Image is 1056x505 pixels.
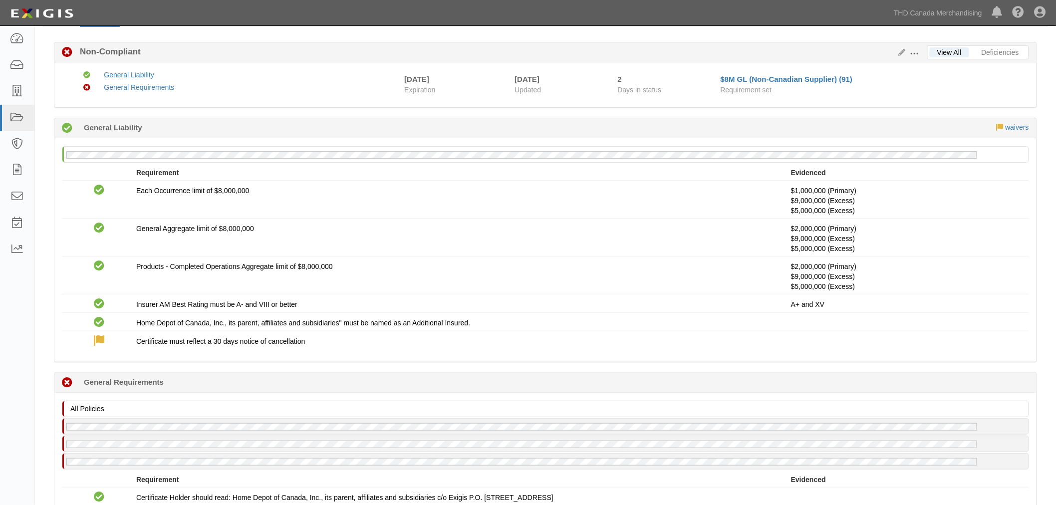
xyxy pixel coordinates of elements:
[1006,123,1029,131] a: waivers
[136,494,553,502] span: Certificate Holder should read: Home Depot of Canada, Inc., its parent, affiliates and subsidiari...
[83,84,90,91] i: Non-Compliant
[83,72,90,79] i: Compliant
[404,85,507,95] span: Expiration
[618,86,662,94] span: Days in status
[136,169,179,177] strong: Requirement
[136,319,470,327] span: Home Depot of Canada, Inc., its parent, affiliates and subsidiaries" must be named as an Addition...
[791,224,1022,253] p: $2,000,000 (Primary)
[84,377,164,387] b: General Requirements
[930,47,969,57] a: View All
[889,3,987,23] a: THD Canada Merchandising
[62,123,72,134] i: Compliant 2 days (since 09/23/2025)
[62,378,72,388] i: Non-Compliant 2 days (since 09/23/2025)
[791,272,855,280] span: Policy #XSE717592-04 Insurer: Great Amer Risk Sol Surplus Lines Ins Co
[791,476,826,484] strong: Evidenced
[136,262,333,270] span: Products - Completed Operations Aggregate limit of $8,000,000
[136,225,254,233] span: General Aggregate limit of $8,000,000
[791,186,1022,216] p: $1,000,000 (Primary)
[94,336,104,346] i: Waived: waived per client
[791,235,855,243] span: Policy #XSE717592-04 Insurer: Great Amer Risk Sol Surplus Lines Ins Co
[94,336,104,347] label: Waived: waived per client
[136,476,179,484] strong: Requirement
[791,245,855,252] span: Policy #363BE10063-01 Insurer: Burlington Insurance Company
[136,337,305,345] span: Certificate must reflect a 30 days notice of cancellation
[136,187,249,195] span: Each Occurrence limit of $8,000,000
[974,47,1027,57] a: Deficiencies
[1013,7,1025,19] i: Help Center - Complianz
[94,317,104,328] i: Compliant
[104,71,154,79] a: General Liability
[70,404,1026,414] p: All Policies
[895,48,906,56] a: Edit Results
[791,261,1022,291] p: $2,000,000 (Primary)
[515,86,541,94] span: Updated
[721,86,772,94] span: Requirement set
[84,122,142,133] b: General Liability
[721,75,853,83] a: $8M GL (Non-Canadian Supplier) (91)
[791,197,855,205] span: Policy #XSE717592-04 Insurer: Great Amer Risk Sol Surplus Lines Ins Co
[94,492,104,503] i: Compliant
[94,299,104,309] i: Compliant
[515,74,602,84] div: [DATE]
[791,207,855,215] span: Policy #363BE10063-01 Insurer: Burlington Insurance Company
[94,223,104,234] i: Compliant
[62,47,72,58] i: Non-Compliant
[94,185,104,196] i: Compliant
[72,46,141,58] b: Non-Compliant
[136,300,297,308] span: Insurer AM Best Rating must be A- and VIII or better
[104,83,174,91] a: General Requirements
[62,402,1032,410] a: All Policies
[791,299,1022,309] p: A+ and XV
[791,282,855,290] span: Policy #363BE10063-01 Insurer: Burlington Insurance Company
[94,261,104,271] i: Compliant
[791,169,826,177] strong: Evidenced
[7,4,76,22] img: logo-5460c22ac91f19d4615b14bd174203de0afe785f0fc80cf4dbbc73dc1793850b.png
[404,74,429,84] div: [DATE]
[618,74,713,84] div: Since 09/23/2025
